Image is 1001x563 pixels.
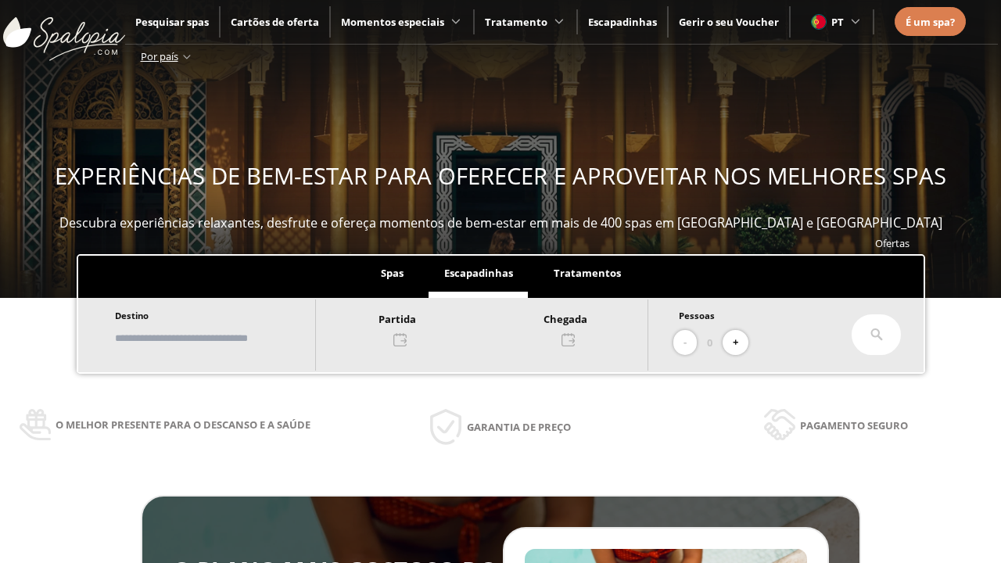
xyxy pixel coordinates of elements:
[875,236,910,250] a: Ofertas
[679,15,779,29] a: Gerir o seu Voucher
[800,417,908,434] span: Pagamento seguro
[3,2,125,61] img: ImgLogoSpalopia.BvClDcEz.svg
[723,330,748,356] button: +
[55,160,946,192] span: EXPERIÊNCIAS DE BEM-ESTAR PARA OFERECER E APROVEITAR NOS MELHORES SPAS
[59,214,942,231] span: Descubra experiências relaxantes, desfrute e ofereça momentos de bem-estar em mais de 400 spas em...
[673,330,697,356] button: -
[141,49,178,63] span: Por país
[444,266,513,280] span: Escapadinhas
[467,418,571,436] span: Garantia de preço
[588,15,657,29] a: Escapadinhas
[231,15,319,29] a: Cartões de oferta
[554,266,621,280] span: Tratamentos
[906,15,955,29] span: É um spa?
[381,266,404,280] span: Spas
[115,310,149,321] span: Destino
[906,13,955,30] a: É um spa?
[56,416,310,433] span: O melhor presente para o descanso e a saúde
[707,334,712,351] span: 0
[679,310,715,321] span: Pessoas
[135,15,209,29] a: Pesquisar spas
